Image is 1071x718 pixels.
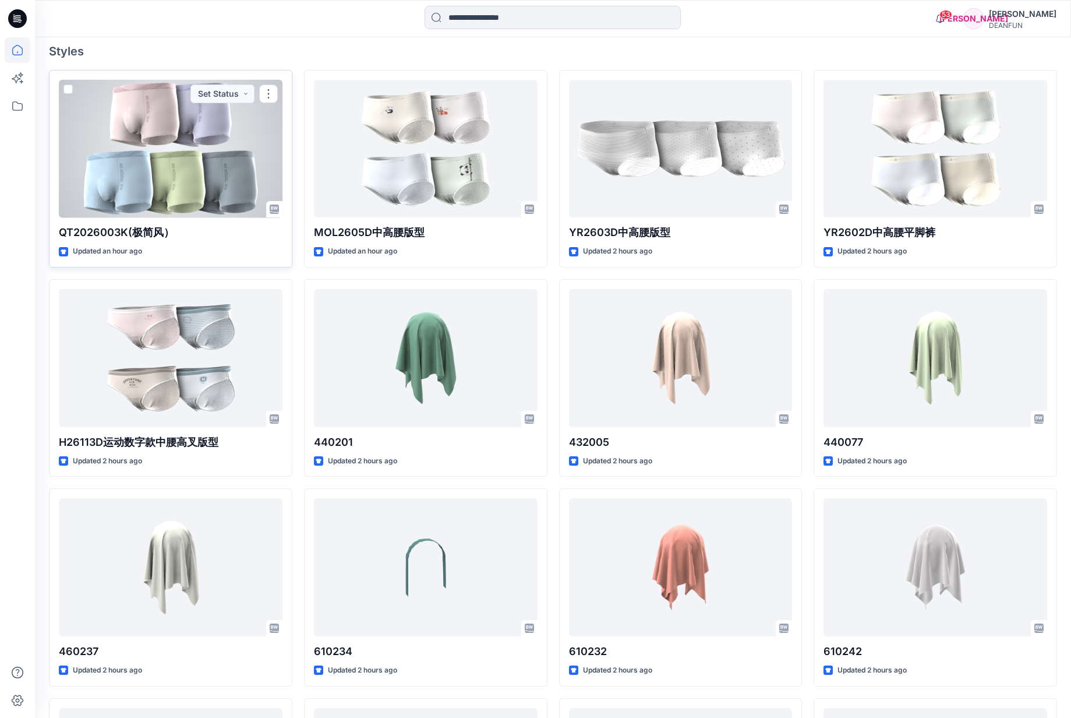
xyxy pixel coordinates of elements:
[73,664,142,677] p: Updated 2 hours ago
[569,289,793,427] a: 432005
[314,434,538,450] p: 440201
[314,224,538,241] p: MOL2605D中高腰版型
[59,224,282,241] p: QT2026003K(极简风）
[569,643,793,660] p: 610232
[328,455,397,467] p: Updated 2 hours ago
[963,8,984,29] div: [PERSON_NAME]
[59,80,282,218] a: QT2026003K(极简风）
[49,44,1057,58] h4: Styles
[837,455,907,467] p: Updated 2 hours ago
[569,434,793,450] p: 432005
[823,498,1047,636] a: 610242
[59,498,282,636] a: 460237
[823,434,1047,450] p: 440077
[328,245,397,258] p: Updated an hour ago
[837,245,907,258] p: Updated 2 hours ago
[569,498,793,636] a: 610232
[59,643,282,660] p: 460237
[73,455,142,467] p: Updated 2 hours ago
[583,455,652,467] p: Updated 2 hours ago
[314,80,538,218] a: MOL2605D中高腰版型
[73,245,142,258] p: Updated an hour ago
[823,643,1047,660] p: 610242
[583,664,652,677] p: Updated 2 hours ago
[59,289,282,427] a: H26113D运动数字款中腰高叉版型
[59,434,282,450] p: H26113D运动数字款中腰高叉版型
[939,10,952,19] span: 53
[569,224,793,241] p: YR2603D中高腰版型
[823,224,1047,241] p: YR2602D中高腰平脚裤
[989,21,1056,30] div: DEANFUN
[314,643,538,660] p: 610234
[569,80,793,218] a: YR2603D中高腰版型
[823,289,1047,427] a: 440077
[989,7,1056,21] div: [PERSON_NAME]
[837,664,907,677] p: Updated 2 hours ago
[328,664,397,677] p: Updated 2 hours ago
[314,289,538,427] a: 440201
[583,245,652,258] p: Updated 2 hours ago
[314,498,538,636] a: 610234
[823,80,1047,218] a: YR2602D中高腰平脚裤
